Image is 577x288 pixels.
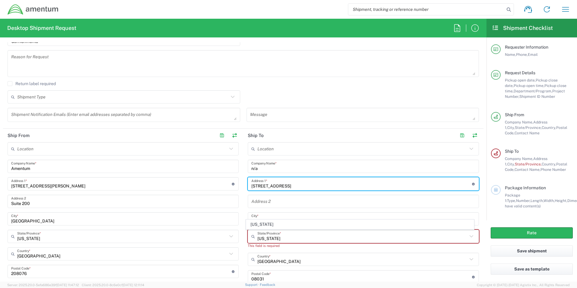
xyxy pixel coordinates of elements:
[491,245,573,257] button: Save shipment
[515,131,540,135] span: Contact Name
[505,112,524,117] span: Ship From
[348,4,505,15] input: Shipment, tracking or reference number
[515,162,542,166] span: State/Province,
[505,52,516,57] span: Name,
[246,220,474,229] span: [US_STATE]
[516,198,531,203] span: Number,
[542,125,556,130] span: Country,
[514,83,544,88] span: Pickup open time,
[544,198,555,203] span: Width,
[477,282,570,288] span: Copyright © [DATE]-[DATE] Agistix Inc., All Rights Reserved
[491,227,573,238] button: Rate
[505,120,533,124] span: Company Name,
[519,94,555,99] span: Shipment ID Number
[505,193,520,203] span: Package 1:
[248,243,479,248] div: This field is required
[7,4,59,15] img: dyncorp
[505,70,535,75] span: Request Details
[248,133,264,139] h2: Ship To
[7,24,76,32] h2: Desktop Shipment Request
[507,198,516,203] span: Type,
[491,264,573,275] button: Save as template
[245,283,260,286] a: Support
[514,89,552,93] span: Department/Program,
[8,81,56,86] label: Return label required
[56,283,79,287] span: [DATE] 11:47:12
[540,167,566,172] span: Phone Number
[507,125,515,130] span: City,
[505,156,533,161] span: Company Name,
[542,162,556,166] span: Country,
[505,185,546,190] span: Package Information
[531,198,544,203] span: Length,
[123,283,144,287] span: [DATE] 12:11:14
[507,162,515,166] span: City,
[505,78,536,82] span: Pickup open date,
[515,125,542,130] span: State/Province,
[515,167,540,172] span: Contact Name,
[516,52,528,57] span: Phone,
[492,24,553,32] h2: Shipment Checklist
[555,198,567,203] span: Height,
[8,133,30,139] h2: Ship From
[505,149,519,154] span: Ship To
[528,52,538,57] span: Email
[260,283,275,286] a: Feedback
[7,283,79,287] span: Server: 2025.20.0-5efa686e39f
[82,283,144,287] span: Client: 2025.20.0-8c6e0cf
[505,45,548,50] span: Requester Information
